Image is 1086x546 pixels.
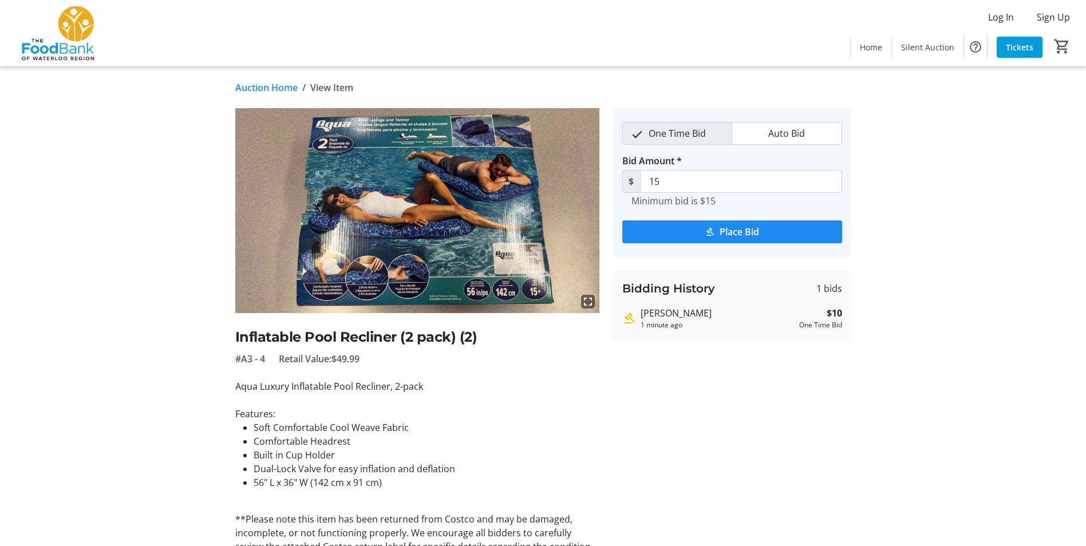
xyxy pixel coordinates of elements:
a: Auction Home [235,81,298,94]
a: Silent Auction [892,37,963,58]
strong: $10 [827,306,842,320]
span: Retail Value: $49.99 [279,352,360,366]
li: Built in Cup Holder [254,448,599,462]
p: Aqua Luxury Inflatable Pool Recliner, 2-pack [235,379,599,393]
span: 1 bids [816,282,842,295]
span: / [302,81,306,94]
a: Tickets [997,37,1042,58]
span: View Item [310,81,353,94]
h3: Bidding History [622,280,715,297]
span: Tickets [1006,41,1033,53]
button: Log In [979,8,1023,26]
button: Place Bid [622,220,842,243]
mat-icon: Highest bid [622,311,636,325]
span: $ [622,170,641,193]
h2: Inflatable Pool Recliner (2 pack) (2) [235,327,599,347]
span: Place Bid [720,225,759,239]
span: One Time Bid [642,122,713,144]
div: 1 minute ago [641,320,795,330]
button: Cart [1052,36,1072,57]
label: Bid Amount * [622,154,682,168]
p: Features: [235,407,599,421]
mat-icon: fullscreen [581,295,595,308]
span: Silent Auction [901,41,954,53]
span: Home [860,41,882,53]
a: Home [851,37,891,58]
tr-hint: Minimum bid is $15 [631,195,716,207]
div: [PERSON_NAME] [641,306,795,320]
button: Help [964,35,987,58]
span: Auto Bid [761,122,812,144]
img: Image [235,108,599,313]
img: The Food Bank of Waterloo Region's Logo [7,5,109,62]
div: One Time Bid [799,320,842,330]
span: Log In [988,10,1014,24]
li: Dual-Lock Valve for easy inflation and deflation [254,462,599,476]
button: Sign Up [1028,8,1079,26]
span: #A3 - 4 [235,352,265,366]
li: 56" L x 36" W (142 cm x 91 cm) [254,476,599,489]
span: Sign Up [1037,10,1070,24]
li: Soft Comfortable Cool Weave Fabric [254,421,599,434]
li: Comfortable Headrest [254,434,599,448]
